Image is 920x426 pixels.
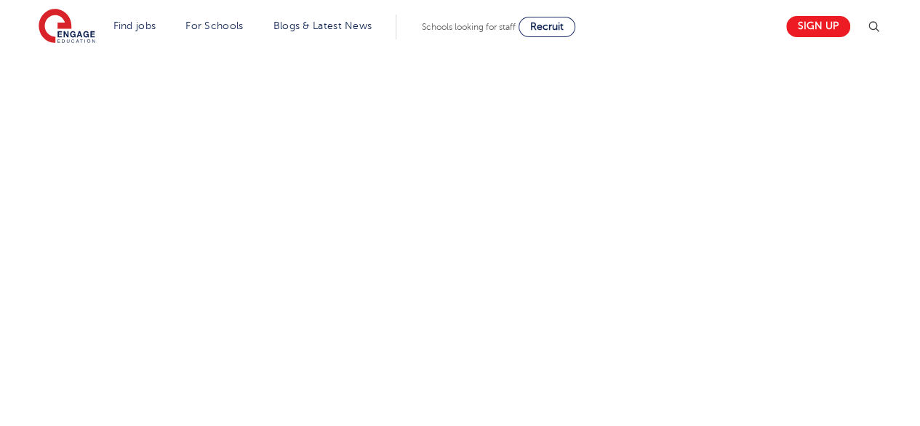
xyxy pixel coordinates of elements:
a: For Schools [185,20,243,31]
span: Schools looking for staff [422,22,516,32]
a: Sign up [786,16,850,37]
a: Find jobs [113,20,156,31]
a: Blogs & Latest News [273,20,372,31]
a: Recruit [519,17,575,37]
img: Engage Education [39,9,95,45]
span: Recruit [530,21,564,32]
